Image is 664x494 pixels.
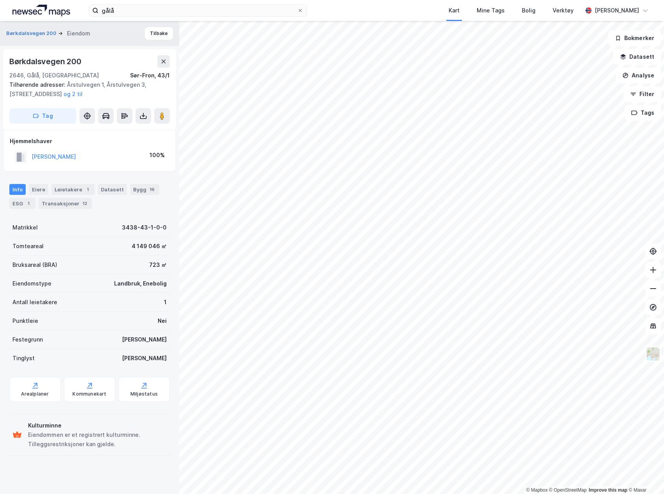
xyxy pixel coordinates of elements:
[122,335,167,344] div: [PERSON_NAME]
[477,6,505,15] div: Mine Tags
[6,30,58,37] button: Børkdalsvegen 200
[553,6,574,15] div: Verktøy
[81,200,89,207] div: 12
[28,421,167,430] div: Kulturminne
[9,71,99,80] div: 2646, Gålå, [GEOGRAPHIC_DATA]
[625,457,664,494] div: Kontrollprogram for chat
[9,184,26,195] div: Info
[9,81,67,88] span: Tilhørende adresser:
[130,184,159,195] div: Bygg
[72,391,106,397] div: Kommunekart
[12,223,38,232] div: Matrikkel
[595,6,639,15] div: [PERSON_NAME]
[148,186,156,193] div: 16
[589,487,627,493] a: Improve this map
[10,137,169,146] div: Hjemmelshaver
[164,298,167,307] div: 1
[84,186,92,193] div: 1
[613,49,661,65] button: Datasett
[616,68,661,83] button: Analyse
[12,354,35,363] div: Tinglyst
[12,335,43,344] div: Festegrunn
[12,316,38,326] div: Punktleie
[149,260,167,270] div: 723 ㎡
[549,487,587,493] a: OpenStreetMap
[9,108,76,124] button: Tag
[21,391,49,397] div: Arealplaner
[12,242,44,251] div: Tomteareal
[114,279,167,288] div: Landbruk, Enebolig
[449,6,460,15] div: Kart
[625,105,661,121] button: Tags
[625,457,664,494] iframe: Chat Widget
[132,242,167,251] div: 4 149 046 ㎡
[145,27,173,40] button: Tilbake
[130,391,158,397] div: Miljøstatus
[39,198,92,209] div: Transaksjoner
[158,316,167,326] div: Nei
[122,223,167,232] div: 3438-43-1-0-0
[9,55,83,68] div: Børkdalsvegen 200
[28,430,167,449] div: Eiendommen er et registrert kulturminne. Tilleggsrestriksjoner kan gjelde.
[67,29,90,38] div: Eiendom
[130,71,170,80] div: Sør-Fron, 43/1
[526,487,548,493] a: Mapbox
[122,354,167,363] div: [PERSON_NAME]
[9,198,35,209] div: ESG
[9,80,164,99] div: Årstulvegen 1, Årstulvegen 3, [STREET_ADDRESS]
[51,184,95,195] div: Leietakere
[608,30,661,46] button: Bokmerker
[29,184,48,195] div: Eiere
[12,298,57,307] div: Antall leietakere
[99,5,297,16] input: Søk på adresse, matrikkel, gårdeiere, leietakere eller personer
[12,279,51,288] div: Eiendomstype
[25,200,32,207] div: 1
[150,151,165,160] div: 100%
[98,184,127,195] div: Datasett
[522,6,535,15] div: Bolig
[623,86,661,102] button: Filter
[12,5,70,16] img: logo.a4113a55bc3d86da70a041830d287a7e.svg
[12,260,57,270] div: Bruksareal (BRA)
[646,347,660,361] img: Z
